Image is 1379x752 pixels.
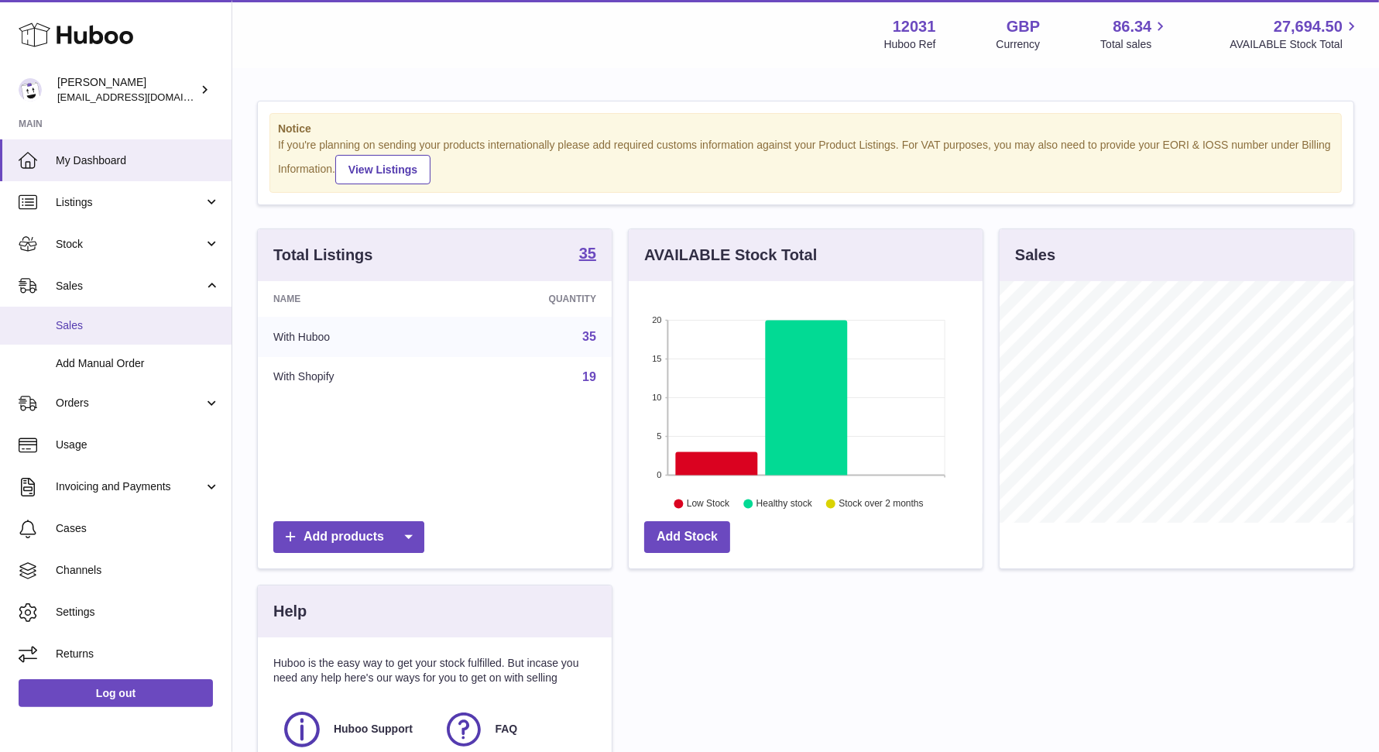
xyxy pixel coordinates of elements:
[56,237,204,252] span: Stock
[1100,16,1169,52] a: 86.34 Total sales
[56,153,220,168] span: My Dashboard
[258,317,448,357] td: With Huboo
[1274,16,1343,37] span: 27,694.50
[1230,16,1360,52] a: 27,694.50 AVAILABLE Stock Total
[1015,245,1055,266] h3: Sales
[258,281,448,317] th: Name
[652,354,661,363] text: 15
[19,679,213,707] a: Log out
[56,438,220,452] span: Usage
[56,563,220,578] span: Channels
[756,498,813,509] text: Healthy stock
[56,647,220,661] span: Returns
[839,498,923,509] text: Stock over 2 months
[57,75,197,105] div: [PERSON_NAME]
[278,138,1333,184] div: If you're planning on sending your products internationally please add required customs informati...
[281,709,427,750] a: Huboo Support
[652,393,661,402] text: 10
[56,521,220,536] span: Cases
[652,315,661,324] text: 20
[56,195,204,210] span: Listings
[19,78,42,101] img: admin@makewellforyou.com
[1230,37,1360,52] span: AVAILABLE Stock Total
[56,356,220,371] span: Add Manual Order
[56,279,204,294] span: Sales
[1007,16,1040,37] strong: GBP
[582,370,596,383] a: 19
[644,521,730,553] a: Add Stock
[1100,37,1169,52] span: Total sales
[273,656,596,685] p: Huboo is the easy way to get your stock fulfilled. But incase you need any help here's our ways f...
[273,601,307,622] h3: Help
[56,605,220,620] span: Settings
[884,37,936,52] div: Huboo Ref
[893,16,936,37] strong: 12031
[278,122,1333,136] strong: Notice
[57,91,228,103] span: [EMAIL_ADDRESS][DOMAIN_NAME]
[443,709,589,750] a: FAQ
[582,330,596,343] a: 35
[644,245,817,266] h3: AVAILABLE Stock Total
[56,396,204,410] span: Orders
[657,470,661,479] text: 0
[273,521,424,553] a: Add products
[56,318,220,333] span: Sales
[997,37,1041,52] div: Currency
[687,498,730,509] text: Low Stock
[579,246,596,264] a: 35
[273,245,373,266] h3: Total Listings
[335,155,431,184] a: View Listings
[1113,16,1151,37] span: 86.34
[334,722,413,737] span: Huboo Support
[496,722,518,737] span: FAQ
[448,281,612,317] th: Quantity
[657,431,661,441] text: 5
[56,479,204,494] span: Invoicing and Payments
[579,246,596,261] strong: 35
[258,357,448,397] td: With Shopify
